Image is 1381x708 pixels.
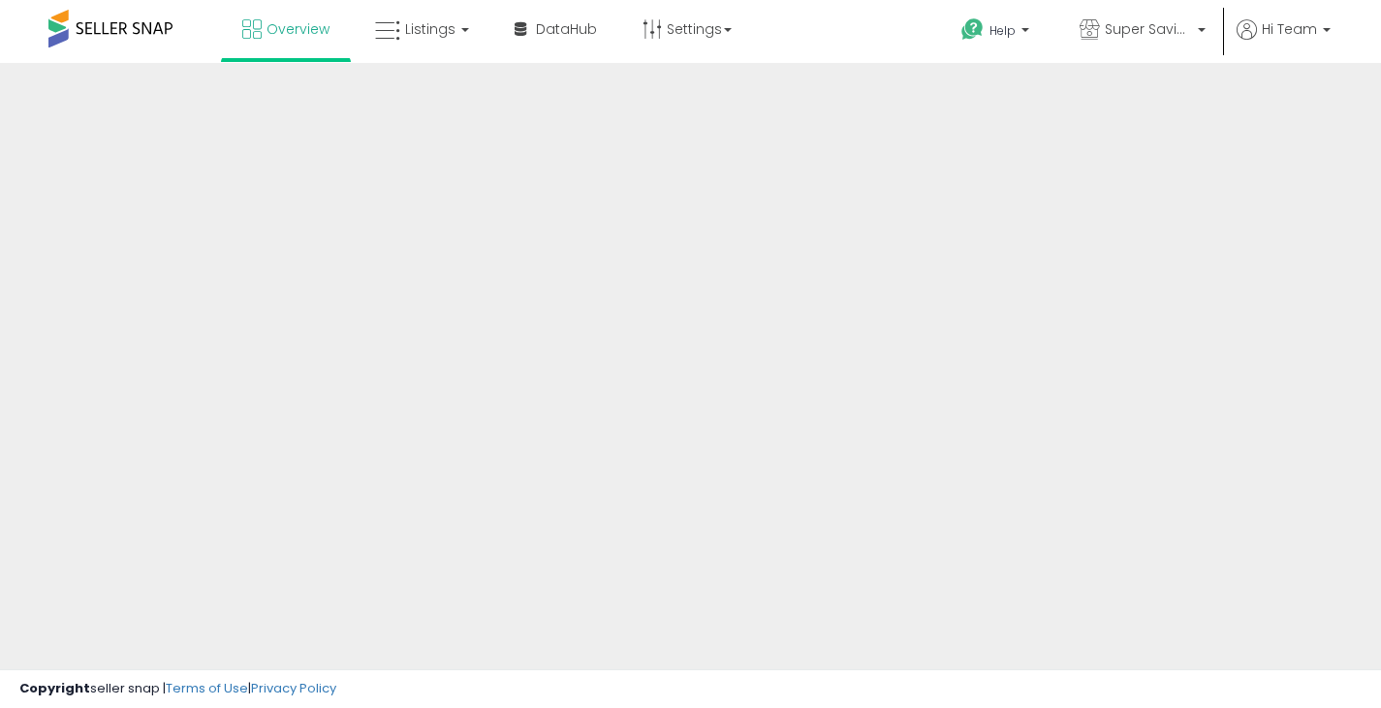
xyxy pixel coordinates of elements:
[946,3,1049,63] a: Help
[960,17,985,42] i: Get Help
[536,19,597,39] span: DataHub
[251,679,336,697] a: Privacy Policy
[1237,19,1331,63] a: Hi Team
[1262,19,1317,39] span: Hi Team
[1105,19,1192,39] span: Super Savings Now (NEW)
[989,22,1016,39] span: Help
[19,680,336,698] div: seller snap | |
[405,19,455,39] span: Listings
[19,679,90,697] strong: Copyright
[166,679,248,697] a: Terms of Use
[267,19,330,39] span: Overview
